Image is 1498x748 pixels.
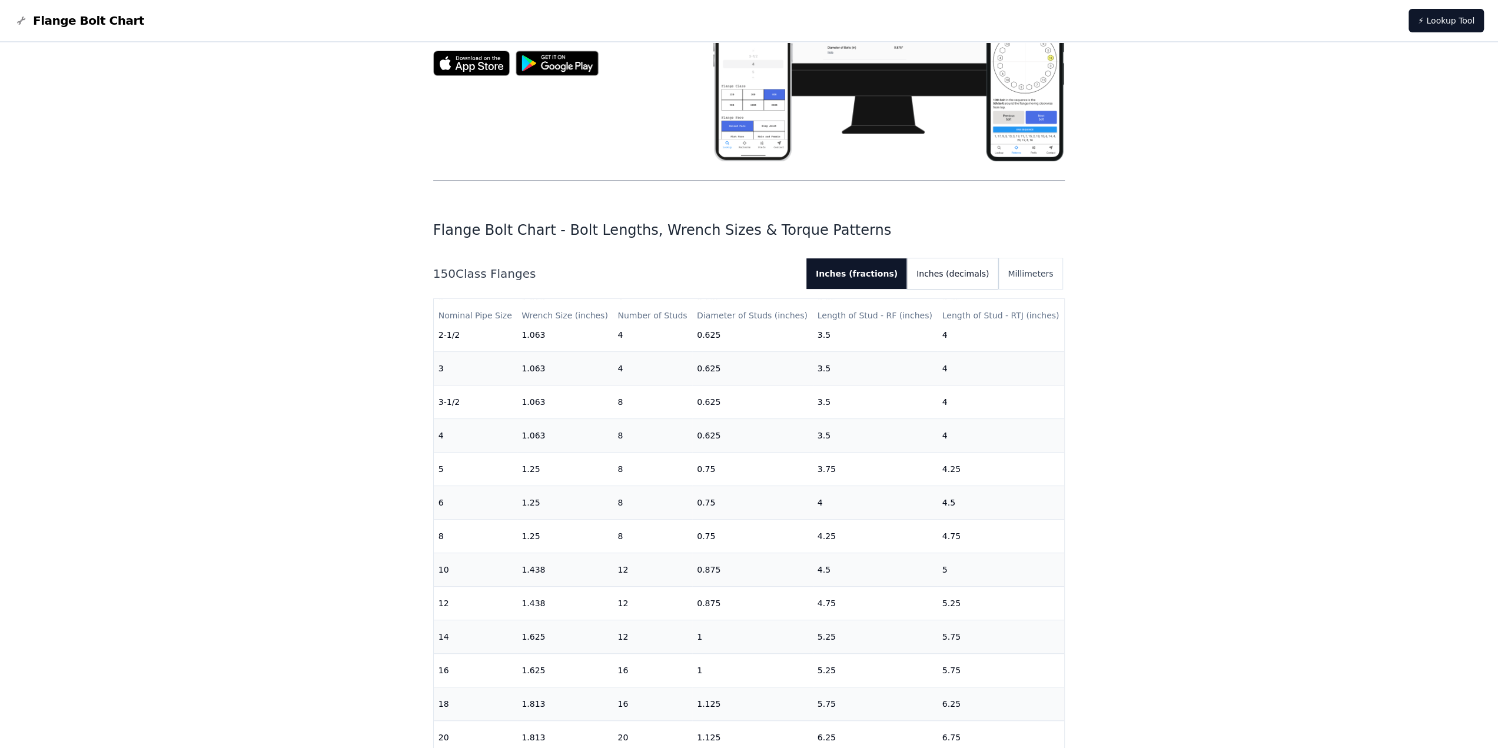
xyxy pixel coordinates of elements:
td: 1.625 [517,654,613,687]
button: Inches (decimals) [907,258,998,289]
span: Flange Bolt Chart [33,12,144,29]
td: 3.5 [813,318,938,352]
button: Inches (fractions) [806,258,907,289]
td: 4 [613,352,692,385]
td: 2-1/2 [434,318,517,352]
td: 0.75 [692,520,813,553]
td: 8 [613,419,692,453]
td: 3.5 [813,419,938,453]
td: 0.625 [692,385,813,419]
th: Diameter of Studs (inches) [692,299,813,333]
td: 6.25 [938,687,1065,721]
td: 3.5 [813,352,938,385]
a: Flange Bolt Chart LogoFlange Bolt Chart [14,12,144,29]
td: 0.625 [692,419,813,453]
th: Length of Stud - RTJ (inches) [938,299,1065,333]
td: 1.063 [517,419,613,453]
td: 8 [613,486,692,520]
td: 1.125 [692,687,813,721]
td: 0.875 [692,553,813,587]
td: 1.25 [517,453,613,486]
td: 5 [434,453,517,486]
td: 4 [434,419,517,453]
td: 12 [613,620,692,654]
td: 1.438 [517,587,613,620]
td: 12 [613,553,692,587]
td: 4 [938,318,1065,352]
td: 3.5 [813,385,938,419]
td: 14 [434,620,517,654]
td: 5.75 [813,687,938,721]
td: 0.75 [692,453,813,486]
td: 10 [434,553,517,587]
td: 4 [938,419,1065,453]
td: 5 [938,553,1065,587]
td: 8 [613,453,692,486]
td: 1 [692,620,813,654]
button: Millimeters [998,258,1062,289]
td: 8 [613,520,692,553]
td: 1.25 [517,520,613,553]
td: 4 [938,352,1065,385]
td: 12 [434,587,517,620]
td: 16 [613,654,692,687]
td: 16 [434,654,517,687]
td: 1.063 [517,318,613,352]
img: Get it on Google Play [510,45,605,82]
td: 8 [434,520,517,553]
td: 12 [613,587,692,620]
td: 4 [813,486,938,520]
td: 6 [434,486,517,520]
td: 1.063 [517,352,613,385]
td: 5.25 [938,587,1065,620]
td: 0.625 [692,352,813,385]
td: 4.75 [938,520,1065,553]
td: 4.25 [813,520,938,553]
th: Wrench Size (inches) [517,299,613,333]
td: 1.813 [517,687,613,721]
td: 1 [692,654,813,687]
td: 5.25 [813,620,938,654]
td: 4.75 [813,587,938,620]
h1: Flange Bolt Chart - Bolt Lengths, Wrench Sizes & Torque Patterns [433,221,1065,240]
td: 4.5 [938,486,1065,520]
td: 4.25 [938,453,1065,486]
td: 0.875 [692,587,813,620]
td: 8 [613,385,692,419]
a: ⚡ Lookup Tool [1409,9,1484,32]
td: 16 [613,687,692,721]
th: Length of Stud - RF (inches) [813,299,938,333]
td: 5.75 [938,654,1065,687]
td: 4 [938,385,1065,419]
th: Number of Studs [613,299,692,333]
td: 4 [613,318,692,352]
td: 18 [434,687,517,721]
td: 4.5 [813,553,938,587]
th: Nominal Pipe Size [434,299,517,333]
td: 5.25 [813,654,938,687]
td: 1.063 [517,385,613,419]
td: 5.75 [938,620,1065,654]
td: 3 [434,352,517,385]
img: App Store badge for the Flange Bolt Chart app [433,51,510,76]
td: 0.625 [692,318,813,352]
td: 0.75 [692,486,813,520]
td: 1.438 [517,553,613,587]
h2: 150 Class Flanges [433,265,797,282]
img: Flange Bolt Chart Logo [14,14,28,28]
td: 1.25 [517,486,613,520]
td: 3.75 [813,453,938,486]
td: 1.625 [517,620,613,654]
td: 3-1/2 [434,385,517,419]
